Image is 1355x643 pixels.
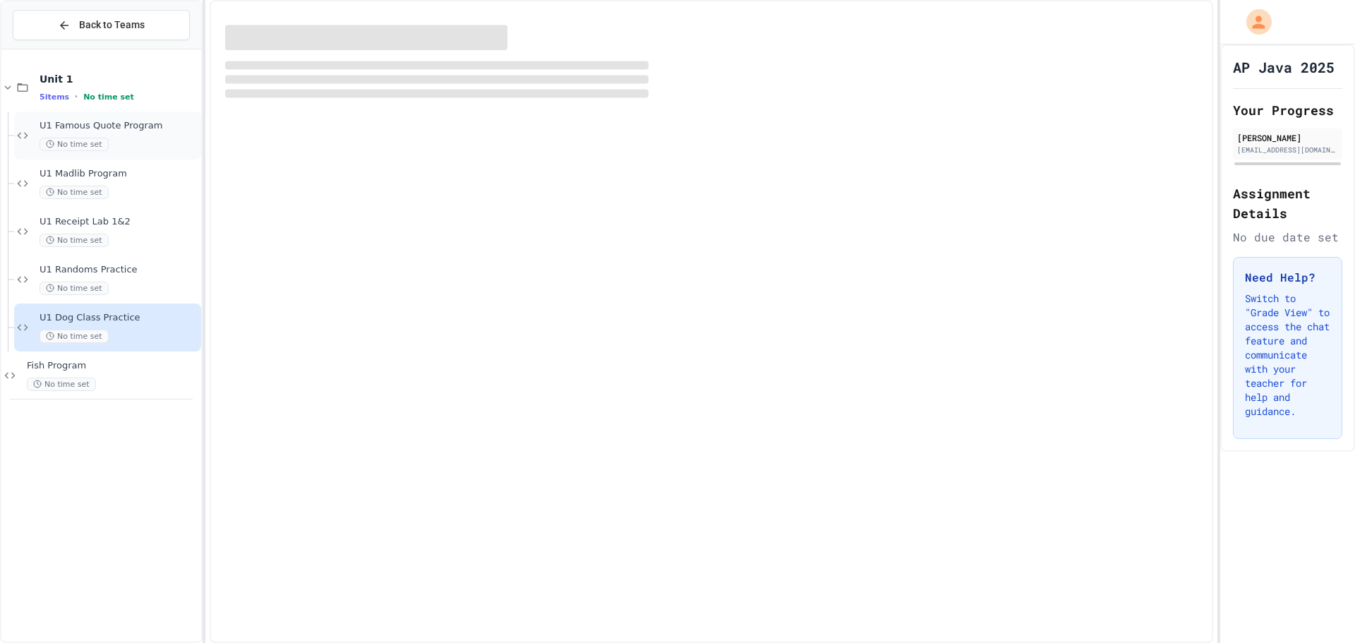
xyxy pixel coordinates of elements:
[40,120,198,132] span: U1 Famous Quote Program
[40,216,198,228] span: U1 Receipt Lab 1&2
[1237,131,1338,144] div: [PERSON_NAME]
[40,282,109,295] span: No time set
[1231,6,1275,38] div: My Account
[1233,100,1342,120] h2: Your Progress
[40,330,109,343] span: No time set
[40,264,198,276] span: U1 Randoms Practice
[1233,184,1342,223] h2: Assignment Details
[75,91,78,102] span: •
[40,312,198,324] span: U1 Dog Class Practice
[1245,269,1330,286] h3: Need Help?
[27,378,96,391] span: No time set
[40,73,198,85] span: Unit 1
[40,168,198,180] span: U1 Madlib Program
[40,138,109,151] span: No time set
[40,92,69,102] span: 5 items
[40,186,109,199] span: No time set
[27,360,198,372] span: Fish Program
[1237,145,1338,155] div: [EMAIL_ADDRESS][DOMAIN_NAME]
[83,92,134,102] span: No time set
[40,234,109,247] span: No time set
[1233,57,1335,77] h1: AP Java 2025
[13,10,190,40] button: Back to Teams
[79,18,145,32] span: Back to Teams
[1233,229,1342,246] div: No due date set
[1245,292,1330,419] p: Switch to "Grade View" to access the chat feature and communicate with your teacher for help and ...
